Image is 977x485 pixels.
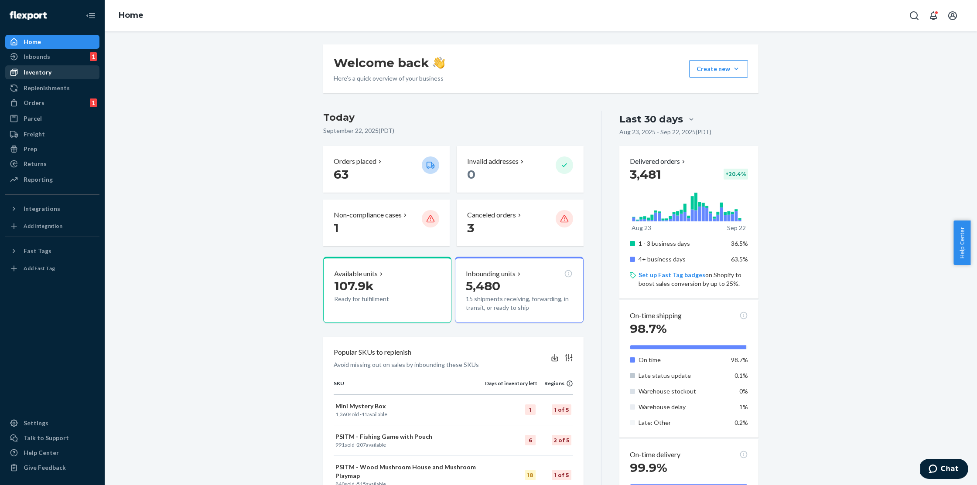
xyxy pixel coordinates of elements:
ol: breadcrumbs [112,3,150,28]
a: Orders1 [5,96,99,110]
span: 0.2% [734,419,748,426]
p: 1 - 3 business days [639,239,724,248]
span: 3,481 [630,167,661,182]
p: sold · available [335,410,483,418]
p: Warehouse delay [639,403,724,411]
span: 1% [739,403,748,410]
p: On-time shipping [630,311,682,321]
th: SKU [334,380,485,394]
div: 1 [525,404,536,415]
div: Replenishments [24,84,70,92]
p: Inbounding units [466,269,516,279]
p: Available units [334,269,378,279]
p: Aug 23, 2025 - Sep 22, 2025 ( PDT ) [619,128,711,136]
th: Days of inventory left [485,380,537,394]
div: 18 [525,470,536,480]
p: Non-compliance cases [334,210,402,220]
p: Sep 22 [727,224,746,232]
a: Reporting [5,173,99,187]
button: Invalid addresses 0 [457,146,583,193]
p: Aug 23 [632,224,651,232]
p: Popular SKUs to replenish [334,347,411,357]
div: Returns [24,159,47,168]
span: 3 [467,220,474,235]
iframe: Opens a widget where you can chat to one of our agents [920,459,968,481]
p: 15 shipments receiving, forwarding, in transit, or ready to ship [466,295,572,312]
div: Parcel [24,114,42,123]
span: 207 [357,441,366,448]
button: Inbounding units5,48015 shipments receiving, forwarding, in transit, or ready to ship [455,257,583,323]
div: Prep [24,145,37,153]
span: Help Center [953,220,970,265]
div: Talk to Support [24,434,69,442]
div: Home [24,37,41,46]
div: Fast Tags [24,247,51,255]
span: 36.5% [731,240,748,247]
div: Orders [24,98,44,107]
p: Late status update [639,371,724,380]
div: 1 of 5 [552,470,571,480]
button: Fast Tags [5,244,99,258]
img: hand-wave emoji [433,57,445,69]
p: September 22, 2025 ( PDT ) [323,126,584,135]
p: on Shopify to boost sales conversion by up to 25%. [639,271,748,288]
a: Inbounds1 [5,50,99,64]
div: 1 [90,52,97,61]
div: Help Center [24,448,59,457]
a: Help Center [5,446,99,460]
div: Add Fast Tag [24,265,55,272]
button: Open Search Box [905,7,923,24]
a: Add Fast Tag [5,261,99,275]
a: Settings [5,416,99,430]
a: Parcel [5,112,99,125]
a: Home [5,35,99,49]
p: Avoid missing out on sales by inbounding these SKUs [334,360,479,369]
a: Prep [5,142,99,156]
button: Integrations [5,202,99,216]
div: Regions [537,380,573,387]
div: Inbounds [24,52,50,61]
div: Integrations [24,204,60,213]
div: 1 [90,98,97,107]
div: 1 of 5 [552,404,571,415]
div: + 20.4 % [724,169,748,180]
button: Give Feedback [5,461,99,475]
span: 991 [335,441,345,448]
p: Orders placed [334,156,376,166]
p: On-time delivery [630,450,680,460]
button: Orders placed 63 [323,146,450,193]
a: Home [119,10,143,20]
p: 4+ business days [639,255,724,264]
div: Reporting [24,175,53,184]
div: Give Feedback [24,463,66,472]
button: Delivered orders [630,156,687,166]
span: 1,360 [335,411,349,417]
div: Freight [24,130,45,139]
span: 0% [739,387,748,395]
p: Canceled orders [467,210,516,220]
span: 0 [467,167,475,182]
span: 99.9% [630,460,667,475]
div: Add Integration [24,222,62,230]
span: 63 [334,167,348,182]
button: Open account menu [944,7,961,24]
div: Last 30 days [619,112,683,126]
a: Add Integration [5,219,99,233]
span: 5,480 [466,278,500,293]
button: Available units107.9kReady for fulfillment [323,257,451,323]
p: Mini Mystery Box [335,402,483,410]
div: Settings [24,419,48,427]
p: sold · available [335,441,483,448]
button: Non-compliance cases 1 [323,200,450,246]
div: 2 of 5 [552,435,571,445]
div: Inventory [24,68,51,77]
span: 41 [361,411,367,417]
button: Canceled orders 3 [457,200,583,246]
button: Create new [689,60,748,78]
img: Flexport logo [10,11,47,20]
span: 98.7% [630,321,667,336]
p: On time [639,356,724,364]
span: 0.1% [734,372,748,379]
